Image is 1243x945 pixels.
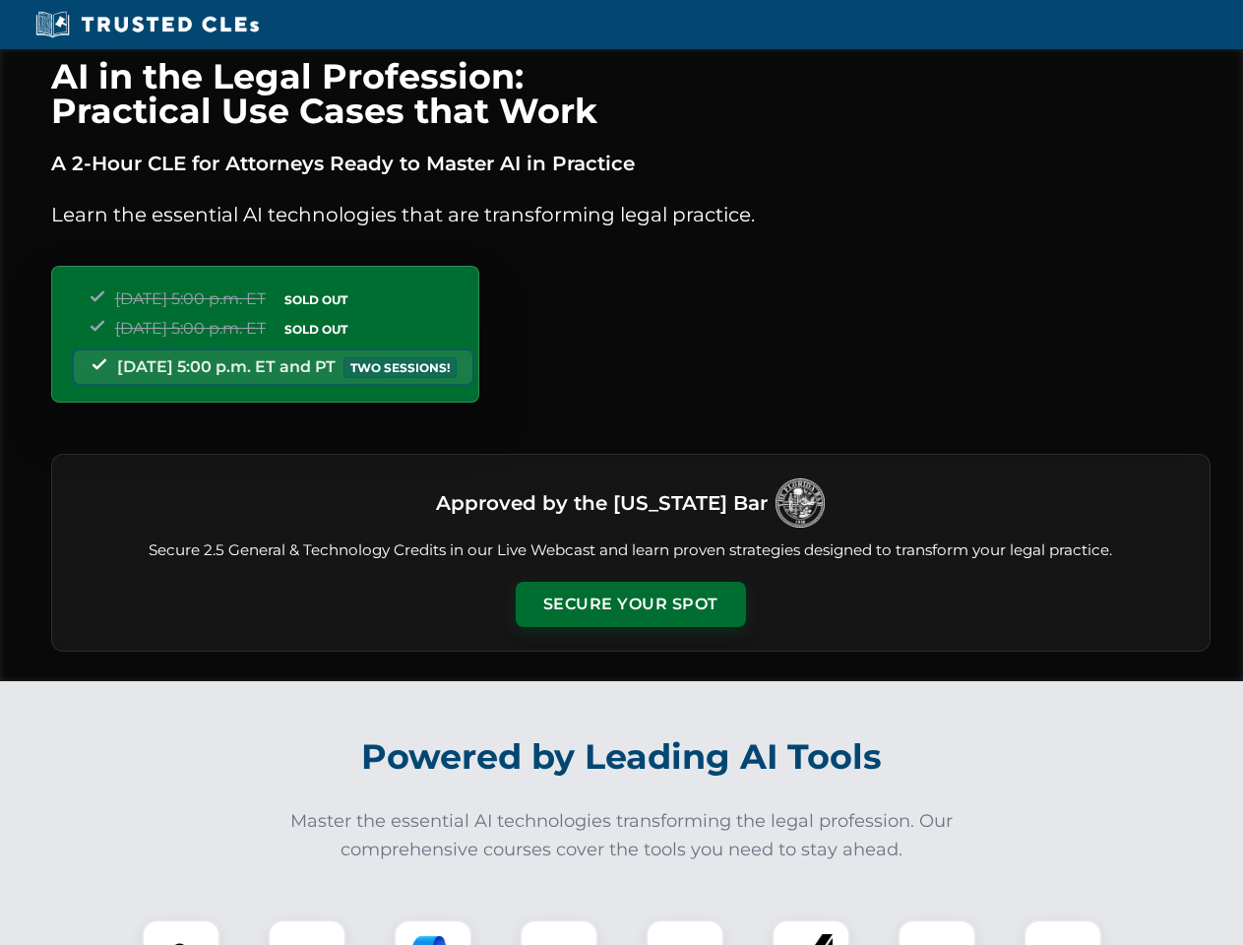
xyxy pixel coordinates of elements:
p: Secure 2.5 General & Technology Credits in our Live Webcast and learn proven strategies designed ... [76,539,1186,562]
p: A 2-Hour CLE for Attorneys Ready to Master AI in Practice [51,148,1211,179]
span: [DATE] 5:00 p.m. ET [115,289,266,308]
span: SOLD OUT [278,319,354,340]
span: [DATE] 5:00 p.m. ET [115,319,266,338]
p: Learn the essential AI technologies that are transforming legal practice. [51,199,1211,230]
p: Master the essential AI technologies transforming the legal profession. Our comprehensive courses... [278,807,966,864]
span: SOLD OUT [278,289,354,310]
h3: Approved by the [US_STATE] Bar [436,485,768,521]
button: Secure Your Spot [516,582,746,627]
img: Trusted CLEs [30,10,265,39]
h1: AI in the Legal Profession: Practical Use Cases that Work [51,59,1211,128]
h2: Powered by Leading AI Tools [77,723,1167,791]
img: Logo [776,478,825,528]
